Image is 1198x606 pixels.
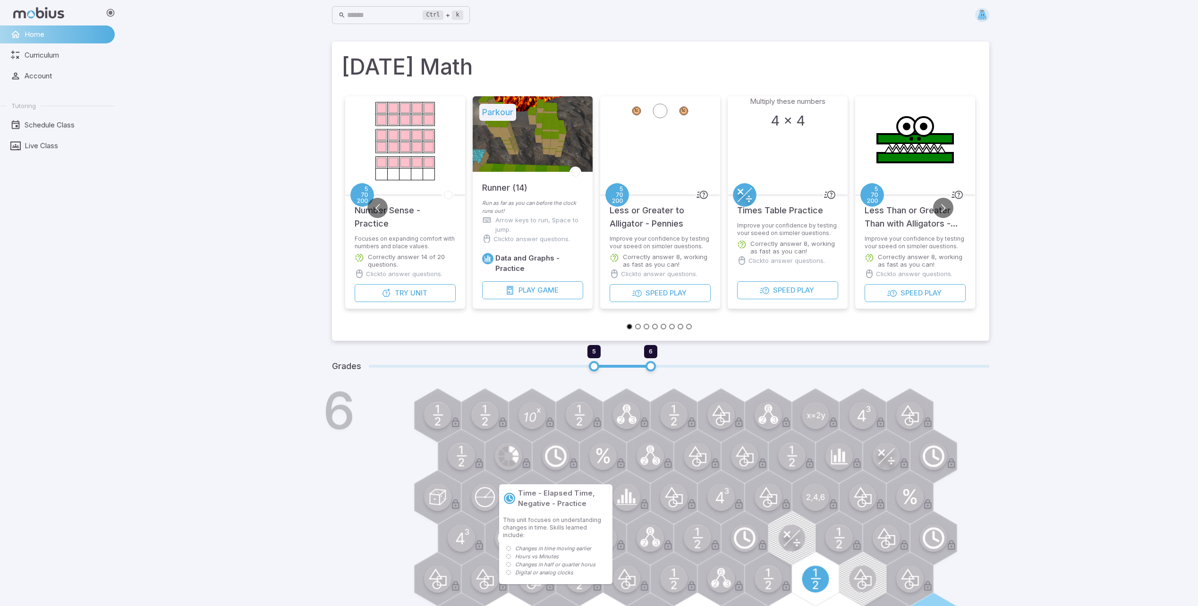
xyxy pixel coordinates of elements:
[495,253,583,274] h6: Data and Graphs - Practice
[634,108,638,113] text: 1c
[635,324,641,329] button: Go to slide 2
[355,194,456,230] h5: Number Sense - Practice
[876,269,952,278] p: Click to answer questions.
[423,10,444,20] kbd: Ctrl
[592,347,596,355] span: 5
[25,141,108,151] span: Live Class
[366,269,442,278] p: Click to answer questions.
[686,324,692,329] button: Go to slide 8
[878,253,966,268] p: Correctly answer 8, working as fast as you can!
[669,324,675,329] button: Go to slide 6
[25,120,108,130] span: Schedule Class
[482,199,583,215] p: Run as far as you can before the clock runs out!
[423,9,463,21] div: +
[479,104,516,121] h5: Parkour
[482,281,583,299] button: PlayGame
[797,285,814,295] span: Play
[515,545,591,553] p: Changes in time moving earlier
[737,222,838,235] p: Improve your confidence by testing your speed on simpler questions.
[681,108,686,113] text: 1c
[515,569,573,577] p: Digital or analog clocks
[661,324,666,329] button: Go to slide 5
[482,253,493,264] a: Data/Graphing
[645,288,667,298] span: Speed
[323,385,355,436] h1: 6
[610,284,711,302] button: SpeedPlay
[900,288,922,298] span: Speed
[773,285,795,295] span: Speed
[25,29,108,40] span: Home
[452,10,463,20] kbd: k
[493,234,570,244] p: Click to answer questions.
[610,235,711,248] p: Improve your confidence by testing your speed on simpler questions.
[503,492,516,505] a: Time
[610,194,711,230] h5: Less or Greater to Alligator - Pennies
[652,324,658,329] button: Go to slide 4
[410,288,427,298] span: Unit
[669,288,686,298] span: Play
[605,183,629,207] a: Place Value
[748,256,825,265] p: Click to answer questions.
[975,8,989,22] img: trapezoid.svg
[865,194,966,230] h5: Less Than or Greater Than with Alligators - Alligator to Symbol
[367,198,388,218] button: Go to previous slide
[627,324,632,329] button: Go to slide 1
[515,553,559,561] p: Hours vs Minutes
[355,284,456,302] button: TryUnit
[503,516,609,539] p: This unit focuses on understanding changes in time. Skills learned include:
[770,110,805,131] h3: 4 x 4
[933,198,953,218] button: Go to next slide
[341,51,980,83] h1: [DATE] Math
[678,324,683,329] button: Go to slide 7
[865,235,966,248] p: Improve your confidence by testing your speed on simpler questions.
[25,50,108,60] span: Curriculum
[621,269,697,278] p: Click to answer questions.
[737,194,823,217] h5: Times Table Practice
[482,172,527,194] h5: Runner (14)
[750,240,838,255] p: Correctly answer 8, working as fast as you can!
[518,488,609,509] p: Time - Elapsed Time, Negative - Practice
[518,285,535,295] span: Play
[25,71,108,81] span: Account
[733,183,756,207] a: Multiply/Divide
[623,253,711,268] p: Correctly answer 8, working as fast as you can!
[332,360,361,373] h5: Grades
[368,253,456,268] p: Correctly answer 14 of 20 questions.
[649,347,653,355] span: 6
[865,284,966,302] button: SpeedPlay
[750,96,825,107] p: Multiply these numbers
[924,288,941,298] span: Play
[350,183,374,207] a: Place Value
[860,183,884,207] a: Place Value
[355,235,456,248] p: Focuses on expanding comfort with numbers and place values.
[644,324,649,329] button: Go to slide 3
[737,281,838,299] button: SpeedPlay
[515,561,595,569] p: Changes in half or quarter horus
[537,285,558,295] span: Game
[11,101,36,110] span: Tutoring
[394,288,408,298] span: Try
[495,215,583,234] p: Arrow keys to run, Space to jump.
